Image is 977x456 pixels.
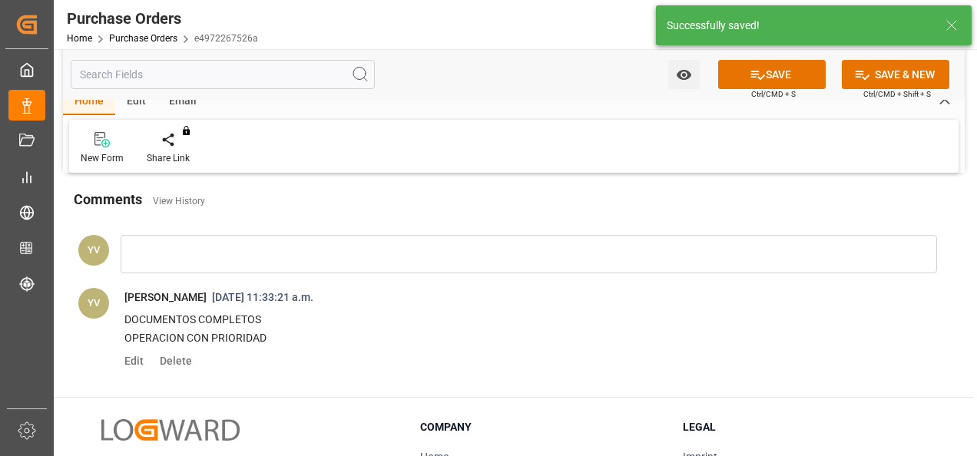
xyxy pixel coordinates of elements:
a: Home [67,33,92,44]
span: YV [88,297,100,309]
div: Home [63,89,115,115]
button: SAVE [718,60,826,89]
span: [PERSON_NAME] [124,291,207,303]
a: View History [153,196,205,207]
div: Edit [115,89,157,115]
span: [DATE] 11:33:21 a.m. [207,291,319,303]
span: YV [88,244,100,256]
button: open menu [668,60,700,89]
p: DOCUMENTOS COMPLETOS [124,311,899,329]
input: Search Fields [71,60,375,89]
a: Purchase Orders [109,33,177,44]
p: OPERACION CON PRIORIDAD [124,329,899,348]
div: Email [157,89,208,115]
h3: Legal [683,419,926,435]
button: SAVE & NEW [842,60,949,89]
div: New Form [81,151,124,165]
div: Purchase Orders [67,7,258,30]
div: Successfully saved! [667,18,931,34]
span: Ctrl/CMD + Shift + S [863,88,931,100]
h2: Comments [74,189,142,210]
span: Delete [154,355,192,367]
img: Logward Logo [101,419,240,441]
span: Ctrl/CMD + S [751,88,796,100]
span: Edit [124,355,154,367]
h3: Company [420,419,664,435]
